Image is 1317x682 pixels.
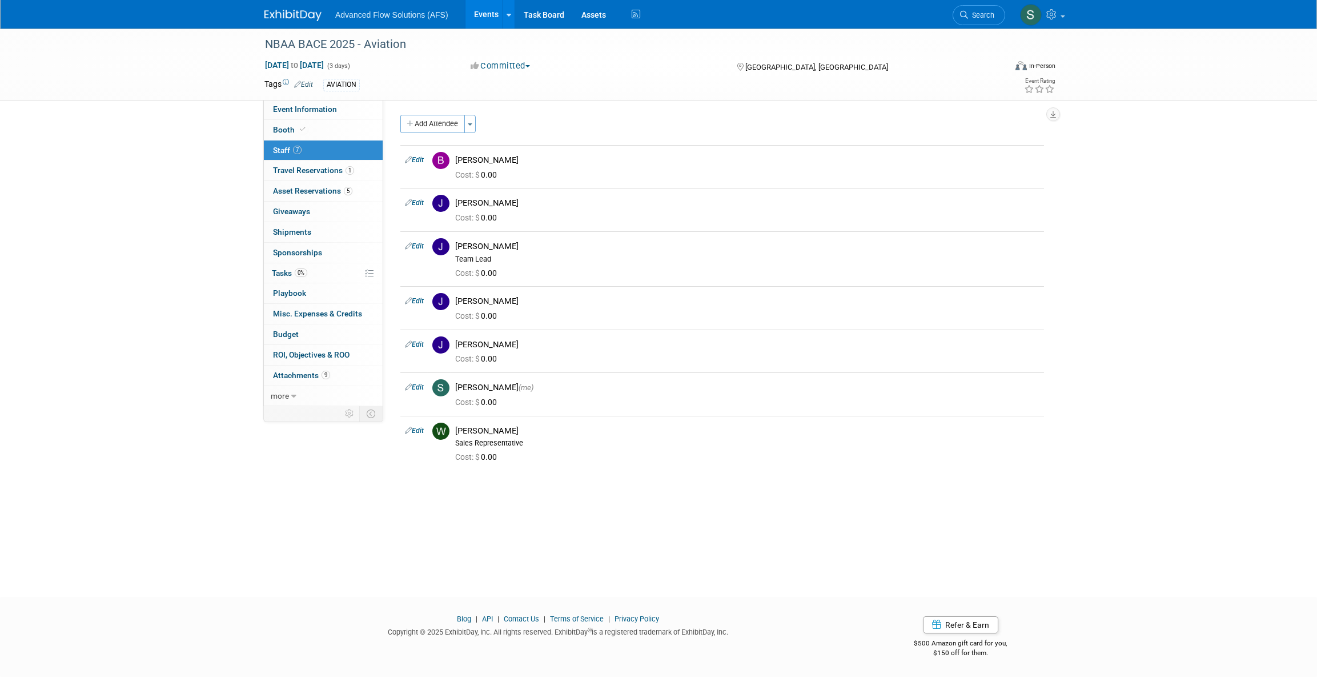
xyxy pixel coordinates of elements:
[264,99,383,119] a: Event Information
[326,62,350,70] span: (3 days)
[264,202,383,222] a: Giveaways
[273,105,337,114] span: Event Information
[405,383,424,391] a: Edit
[346,166,354,175] span: 1
[550,615,604,623] a: Terms of Service
[455,268,481,278] span: Cost: $
[519,383,533,392] span: (me)
[432,152,449,169] img: B.jpg
[273,350,350,359] span: ROI, Objectives & ROO
[432,423,449,440] img: W.jpg
[1020,4,1042,26] img: Steve McAnally
[273,186,352,195] span: Asset Reservations
[261,34,988,55] div: NBAA BACE 2025 - Aviation
[293,146,302,154] span: 7
[405,242,424,250] a: Edit
[455,311,501,320] span: 0.00
[1024,78,1055,84] div: Event Rating
[272,268,307,278] span: Tasks
[289,61,300,70] span: to
[432,293,449,310] img: J.jpg
[405,427,424,435] a: Edit
[264,120,383,140] a: Booth
[455,398,481,407] span: Cost: $
[264,78,313,91] td: Tags
[541,615,548,623] span: |
[455,311,481,320] span: Cost: $
[273,330,299,339] span: Budget
[432,238,449,255] img: J.jpg
[264,304,383,324] a: Misc. Expenses & Credits
[405,156,424,164] a: Edit
[405,297,424,305] a: Edit
[300,126,306,133] i: Booth reservation complete
[482,615,493,623] a: API
[455,213,481,222] span: Cost: $
[455,382,1039,393] div: [PERSON_NAME]
[455,268,501,278] span: 0.00
[273,166,354,175] span: Travel Reservations
[322,371,330,379] span: 9
[1015,61,1027,70] img: Format-Inperson.png
[295,268,307,277] span: 0%
[588,627,592,633] sup: ®
[264,324,383,344] a: Budget
[264,366,383,386] a: Attachments9
[504,615,539,623] a: Contact Us
[1029,62,1055,70] div: In-Person
[455,354,481,363] span: Cost: $
[455,198,1039,208] div: [PERSON_NAME]
[457,615,471,623] a: Blog
[335,10,448,19] span: Advanced Flow Solutions (AFS)
[264,386,383,406] a: more
[455,241,1039,252] div: [PERSON_NAME]
[605,615,613,623] span: |
[273,248,322,257] span: Sponsorships
[455,354,501,363] span: 0.00
[344,187,352,195] span: 5
[473,615,480,623] span: |
[294,81,313,89] a: Edit
[264,141,383,161] a: Staff7
[264,263,383,283] a: Tasks0%
[869,631,1053,657] div: $500 Amazon gift card for you,
[432,336,449,354] img: J.jpg
[455,439,1039,448] div: Sales Representative
[495,615,502,623] span: |
[455,426,1039,436] div: [PERSON_NAME]
[455,398,501,407] span: 0.00
[400,115,465,133] button: Add Attendee
[455,452,501,462] span: 0.00
[432,195,449,212] img: J.jpg
[455,255,1039,264] div: Team Lead
[745,63,888,71] span: [GEOGRAPHIC_DATA], [GEOGRAPHIC_DATA]
[938,59,1055,77] div: Event Format
[273,125,308,134] span: Booth
[264,243,383,263] a: Sponsorships
[455,339,1039,350] div: [PERSON_NAME]
[264,624,852,637] div: Copyright © 2025 ExhibitDay, Inc. All rights reserved. ExhibitDay is a registered trademark of Ex...
[455,213,501,222] span: 0.00
[455,155,1039,166] div: [PERSON_NAME]
[360,406,383,421] td: Toggle Event Tabs
[264,222,383,242] a: Shipments
[273,371,330,380] span: Attachments
[264,181,383,201] a: Asset Reservations5
[467,60,535,72] button: Committed
[405,199,424,207] a: Edit
[455,170,501,179] span: 0.00
[455,170,481,179] span: Cost: $
[968,11,994,19] span: Search
[340,406,360,421] td: Personalize Event Tab Strip
[271,391,289,400] span: more
[615,615,659,623] a: Privacy Policy
[953,5,1005,25] a: Search
[869,648,1053,658] div: $150 off for them.
[273,309,362,318] span: Misc. Expenses & Credits
[264,161,383,180] a: Travel Reservations1
[264,60,324,70] span: [DATE] [DATE]
[273,207,310,216] span: Giveaways
[323,79,360,91] div: AVIATION
[264,10,322,21] img: ExhibitDay
[405,340,424,348] a: Edit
